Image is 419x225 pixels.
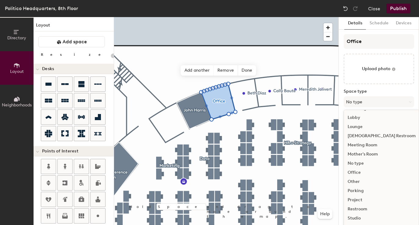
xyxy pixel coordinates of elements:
button: Upload photo [344,54,414,84]
button: No type [344,96,414,107]
button: Close [368,4,380,13]
span: Desks [42,66,54,71]
span: Neighborhoods [2,102,32,108]
span: Done [238,65,256,76]
span: Layout [10,69,24,74]
span: Points of Interest [42,149,78,154]
button: Schedule [366,17,392,30]
span: Remove [214,65,238,76]
img: Redo [352,5,358,12]
button: Help [318,209,332,219]
img: Undo [342,5,349,12]
div: Politico Headquarters, 8th Floor [5,5,78,12]
label: Space type [344,89,414,94]
button: Publish [386,4,410,13]
span: Add another [181,65,214,76]
h1: Layout [34,22,114,31]
div: Resize [41,52,108,57]
span: Directory [7,35,26,41]
button: Devices [392,17,415,30]
button: Details [344,17,366,30]
span: Add space [63,39,87,45]
button: Add space [38,36,105,47]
